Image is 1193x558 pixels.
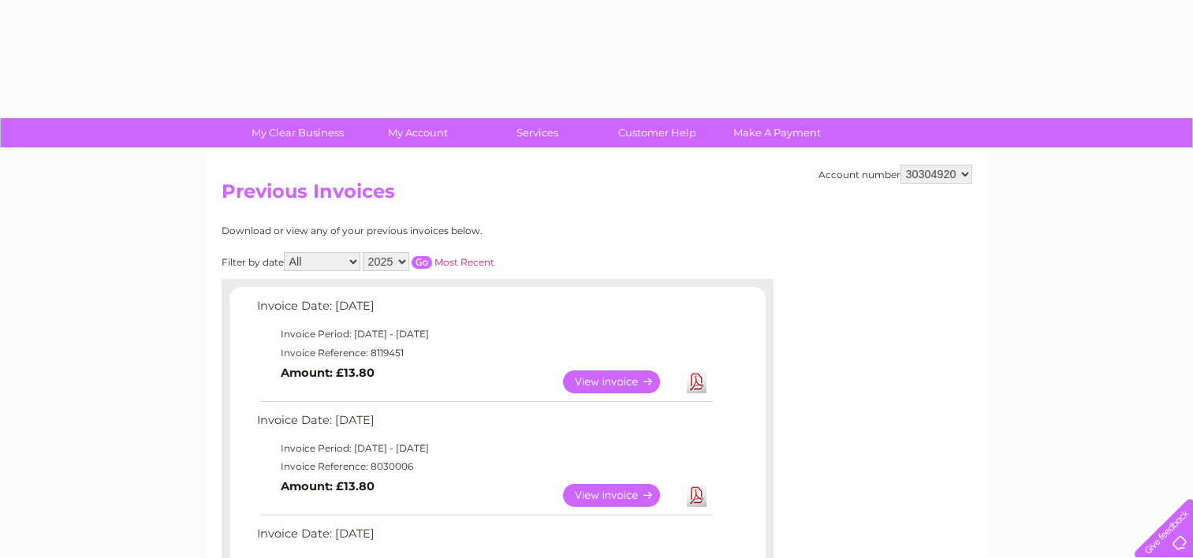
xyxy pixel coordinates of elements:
a: Most Recent [434,256,494,268]
a: Customer Help [592,118,722,147]
td: Invoice Reference: 8119451 [253,344,714,363]
div: Account number [818,165,972,184]
div: Download or view any of your previous invoices below. [222,225,636,236]
td: Invoice Date: [DATE] [253,296,714,325]
a: View [563,484,679,507]
td: Invoice Period: [DATE] - [DATE] [253,325,714,344]
div: Filter by date [222,252,636,271]
a: Make A Payment [712,118,842,147]
td: Invoice Reference: 8030006 [253,457,714,476]
h2: Previous Invoices [222,180,972,210]
td: Invoice Period: [DATE] - [DATE] [253,439,714,458]
a: Download [687,484,706,507]
a: My Account [352,118,483,147]
a: Download [687,370,706,393]
a: Services [472,118,602,147]
b: Amount: £13.80 [281,366,375,380]
a: My Clear Business [233,118,363,147]
b: Amount: £13.80 [281,479,375,493]
td: Invoice Date: [DATE] [253,523,714,552]
td: Invoice Date: [DATE] [253,410,714,439]
a: View [563,370,679,393]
